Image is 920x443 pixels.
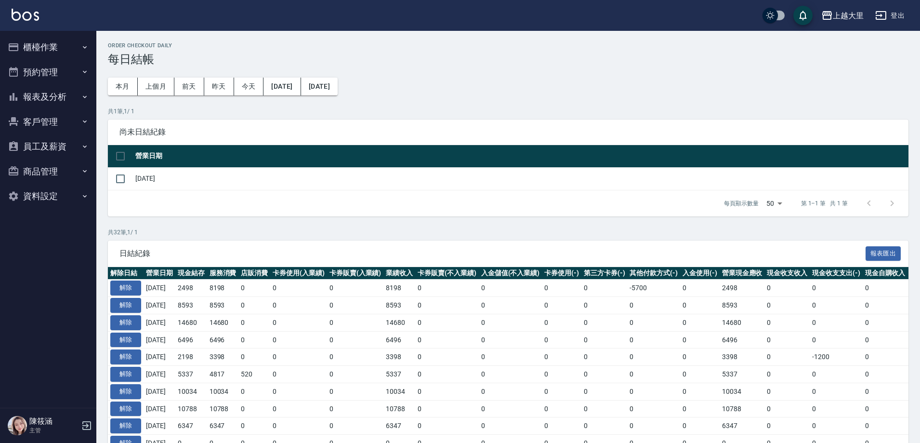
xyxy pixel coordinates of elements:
button: 資料設定 [4,184,92,209]
td: 0 [415,349,479,366]
td: 0 [327,417,384,435]
td: 0 [863,314,908,331]
th: 入金使用(-) [680,267,720,280]
td: 3398 [383,349,415,366]
td: 0 [680,297,720,314]
button: 解除 [110,349,141,364]
td: [DATE] [144,349,175,366]
div: 50 [762,190,786,216]
td: 0 [327,383,384,400]
td: 0 [863,331,908,349]
button: 櫃檯作業 [4,35,92,60]
td: 0 [270,400,327,417]
button: 解除 [110,384,141,399]
td: 0 [810,417,863,435]
td: 0 [479,400,542,417]
th: 卡券販賣(不入業績) [415,267,479,280]
th: 現金收支收入 [764,267,810,280]
h5: 陳筱涵 [29,416,79,426]
td: 6347 [720,417,765,435]
a: 報表匯出 [866,248,901,257]
td: 0 [270,417,327,435]
td: 0 [479,297,542,314]
td: 0 [863,280,908,297]
td: 0 [581,366,628,383]
td: [DATE] [144,400,175,417]
p: 第 1–1 筆 共 1 筆 [801,199,848,208]
td: 8198 [383,280,415,297]
td: 0 [627,297,680,314]
td: 0 [863,383,908,400]
p: 主管 [29,426,79,435]
th: 現金收支支出(-) [810,267,863,280]
td: 0 [238,280,270,297]
td: 8593 [207,297,239,314]
td: 520 [238,366,270,383]
td: 0 [238,400,270,417]
td: 10034 [207,383,239,400]
button: 解除 [110,315,141,330]
td: 0 [863,417,908,435]
td: 0 [415,383,479,400]
td: 0 [627,366,680,383]
td: 0 [810,400,863,417]
td: 0 [764,297,810,314]
td: 0 [542,297,581,314]
td: 5337 [720,366,765,383]
td: [DATE] [133,167,908,190]
td: 0 [863,297,908,314]
td: 0 [327,349,384,366]
td: -1200 [810,349,863,366]
button: 報表匯出 [866,246,901,261]
td: 0 [479,383,542,400]
td: 0 [627,400,680,417]
th: 入金儲值(不入業績) [479,267,542,280]
td: 5337 [383,366,415,383]
td: 14680 [720,314,765,331]
td: 0 [810,280,863,297]
th: 現金自購收入 [863,267,908,280]
td: 0 [581,383,628,400]
td: 10034 [383,383,415,400]
td: 0 [627,383,680,400]
td: 10788 [175,400,207,417]
td: 0 [327,400,384,417]
span: 日結紀錄 [119,249,866,258]
td: 3398 [720,349,765,366]
th: 卡券使用(-) [542,267,581,280]
p: 共 1 筆, 1 / 1 [108,107,908,116]
td: 0 [810,314,863,331]
td: 0 [479,349,542,366]
td: 0 [542,314,581,331]
button: [DATE] [263,78,301,95]
td: 0 [415,331,479,349]
td: 6496 [207,331,239,349]
td: 0 [270,297,327,314]
td: 8198 [207,280,239,297]
td: 14680 [175,314,207,331]
td: [DATE] [144,366,175,383]
td: 0 [764,417,810,435]
button: 客戶管理 [4,109,92,134]
td: 0 [327,297,384,314]
td: 8593 [383,297,415,314]
td: [DATE] [144,314,175,331]
th: 現金結存 [175,267,207,280]
td: 0 [680,400,720,417]
button: 本月 [108,78,138,95]
button: 上個月 [138,78,174,95]
td: 14680 [207,314,239,331]
div: 上越大里 [833,10,864,22]
td: 0 [479,417,542,435]
td: 0 [415,297,479,314]
td: 6347 [175,417,207,435]
td: 0 [581,314,628,331]
td: 0 [270,314,327,331]
button: 報表及分析 [4,84,92,109]
td: 0 [270,349,327,366]
td: 0 [680,349,720,366]
td: 0 [581,297,628,314]
td: 0 [680,383,720,400]
td: 0 [581,331,628,349]
td: 2198 [175,349,207,366]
